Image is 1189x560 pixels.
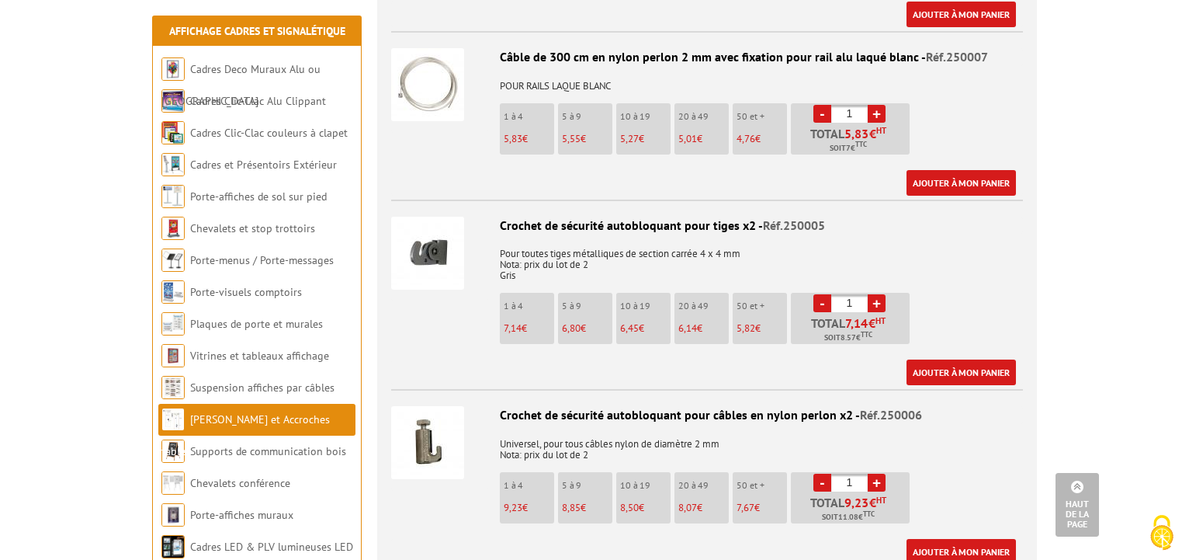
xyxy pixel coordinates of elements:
span: 5,82 [737,322,755,335]
p: € [562,323,612,334]
div: Crochet de sécurité autobloquant pour tiges x2 - [391,217,1023,235]
span: € [845,317,886,329]
span: Soit € [822,511,875,523]
a: Cadres Deco Muraux Alu ou [GEOGRAPHIC_DATA] [161,62,321,108]
span: Réf.250007 [926,49,988,64]
span: 5,55 [562,132,581,145]
p: € [504,323,554,334]
img: Porte-affiches muraux [161,503,185,527]
p: 1 à 4 [504,111,554,122]
a: Cadres LED & PLV lumineuses LED [190,540,353,554]
span: 11.08 [838,511,858,523]
span: 5,27 [620,132,639,145]
a: Ajouter à mon panier [906,360,1016,385]
img: Suspension affiches par câbles [161,376,185,399]
img: Crochet de sécurité autobloquant pour tiges x2 [391,217,464,290]
img: Cadres Deco Muraux Alu ou Bois [161,57,185,81]
a: Vitrines et tableaux affichage [190,349,329,363]
p: 5 à 9 [562,480,612,491]
sup: HT [875,315,886,326]
a: + [868,105,886,123]
a: Ajouter à mon panier [906,170,1016,196]
img: Vitrines et tableaux affichage [161,344,185,367]
p: 5 à 9 [562,301,612,311]
span: Réf.250005 [763,217,825,233]
p: 50 et + [737,111,787,122]
a: [PERSON_NAME] et Accroches tableaux [161,412,330,458]
p: 10 à 19 [620,111,671,122]
img: Chevalets conférence [161,471,185,495]
p: 20 à 49 [678,480,729,491]
img: Cookies (fenêtre modale) [1142,513,1181,552]
span: 7,67 [737,501,754,514]
a: Cadres et Présentoirs Extérieur [190,158,337,172]
sup: HT [876,125,886,136]
span: Réf.250006 [860,407,922,423]
p: € [678,503,729,513]
img: Porte-menus / Porte-messages [161,249,185,272]
p: € [562,503,612,513]
span: 8.57 [841,332,856,344]
div: Câble de 300 cm en nylon perlon 2 mm avec fixation pour rail alu laqué blanc - [391,48,1023,66]
span: 6,45 [620,322,639,335]
a: Suspension affiches par câbles [190,381,335,395]
img: Porte-visuels comptoirs [161,280,185,304]
span: 5,83 [844,127,869,140]
span: 5,83 [504,132,522,145]
p: € [504,503,554,513]
span: 5,01 [678,132,697,145]
span: Soit € [830,142,867,155]
span: 9,23 [504,501,522,514]
span: 6,80 [562,322,581,335]
span: 7,14 [504,322,522,335]
a: + [868,294,886,312]
p: 5 à 9 [562,111,612,122]
p: € [678,134,729,144]
a: Affichage Cadres et Signalétique [169,24,345,38]
p: 50 et + [737,301,787,311]
a: Supports de communication bois [190,444,346,458]
p: € [504,134,554,144]
p: Total [795,496,910,523]
p: Pour toutes tiges métalliques de section carrée 4 x 4 mm Nota: prix du lot de 2 Gris [391,238,1023,281]
p: € [737,323,787,334]
a: Chevalets et stop trottoirs [190,221,315,235]
p: € [737,134,787,144]
span: Soit € [824,332,872,344]
button: Cookies (fenêtre modale) [1135,507,1189,560]
a: Porte-affiches de sol sur pied [190,190,327,203]
p: € [562,134,612,144]
a: Ajouter à mon panier [906,2,1016,27]
sup: HT [876,495,886,506]
a: Porte-menus / Porte-messages [190,253,334,267]
img: Câble de 300 cm en nylon perlon 2 mm avec fixation pour rail alu laqué blanc [391,48,464,121]
p: 1 à 4 [504,480,554,491]
a: Porte-visuels comptoirs [190,285,302,299]
sup: TTC [861,330,872,339]
p: 20 à 49 [678,301,729,311]
img: Cadres LED & PLV lumineuses LED [161,535,185,558]
p: € [737,503,787,513]
a: Plaques de porte et murales [190,317,323,331]
p: € [620,134,671,144]
span: € [844,127,886,140]
a: Porte-affiches muraux [190,508,293,522]
a: Cadres Clic-Clac couleurs à clapet [190,126,348,140]
p: 10 à 19 [620,480,671,491]
span: 6,14 [678,322,697,335]
p: Total [795,127,910,155]
span: 7,14 [845,317,868,329]
span: 7 [846,142,851,155]
div: Crochet de sécurité autobloquant pour câbles en nylon perlon x2 - [391,406,1023,424]
span: 8,07 [678,501,697,514]
span: 8,50 [620,501,639,514]
p: € [678,323,729,334]
a: - [813,474,831,492]
span: 9,23 [844,496,869,509]
p: € [620,503,671,513]
p: 20 à 49 [678,111,729,122]
span: 8,85 [562,501,581,514]
a: Chevalets conférence [190,476,290,490]
p: 1 à 4 [504,301,554,311]
p: 10 à 19 [620,301,671,311]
